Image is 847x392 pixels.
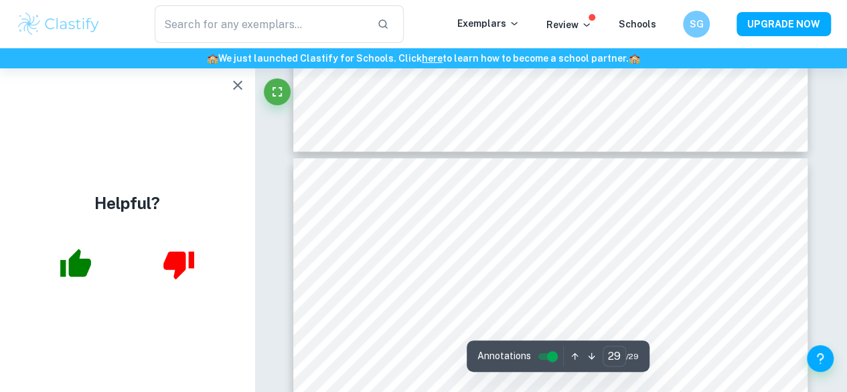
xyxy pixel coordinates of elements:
[619,19,656,29] a: Schools
[207,53,218,64] span: 🏫
[264,78,291,105] button: Fullscreen
[629,53,640,64] span: 🏫
[546,17,592,32] p: Review
[807,345,834,372] button: Help and Feedback
[683,11,710,38] button: SG
[689,17,704,31] h6: SG
[94,191,160,215] h4: Helpful?
[16,11,101,38] img: Clastify logo
[457,16,520,31] p: Exemplars
[477,349,531,363] span: Annotations
[626,350,639,363] span: / 29
[155,5,366,43] input: Search for any exemplars...
[737,12,831,36] button: UPGRADE NOW
[3,51,844,66] h6: We just launched Clastify for Schools. Click to learn how to become a school partner.
[422,53,443,64] a: here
